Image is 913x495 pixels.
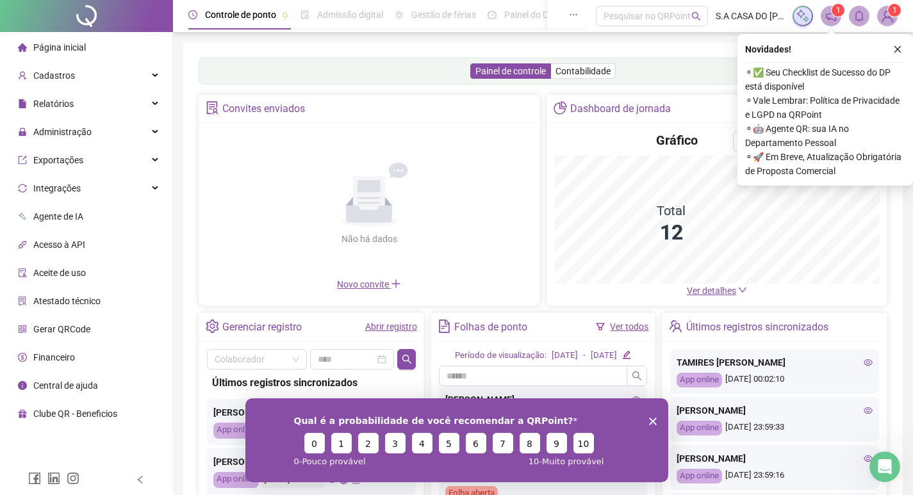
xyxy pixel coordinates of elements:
[745,65,905,93] span: ⚬ ✅ Seu Checklist de Sucesso do DP está disponível
[583,349,586,362] div: -
[632,371,642,381] span: search
[554,101,567,115] span: pie-chart
[18,268,27,277] span: audit
[33,211,83,222] span: Agente de IA
[33,127,92,137] span: Administração
[18,325,27,334] span: qrcode
[716,9,785,23] span: S.A CASA DO [PERSON_NAME]
[677,469,873,483] div: [DATE] 23:59:16
[33,239,85,250] span: Acesso à API
[569,10,578,19] span: ellipsis
[18,127,27,136] span: lock
[213,472,259,488] div: App online
[853,10,865,22] span: bell
[310,232,428,246] div: Não há dados
[488,10,497,19] span: dashboard
[395,10,404,19] span: sun
[18,240,27,249] span: api
[677,421,873,435] div: [DATE] 23:59:33
[455,349,547,362] div: Período de visualização:
[28,472,41,485] span: facebook
[18,381,27,390] span: info-circle
[47,472,60,485] span: linkedin
[222,316,302,338] div: Gerenciar registro
[677,469,722,483] div: App online
[677,355,873,369] div: TAMIRES [PERSON_NAME]
[892,6,897,15] span: 1
[365,321,417,332] a: Abrir registro
[212,375,411,391] div: Últimos registros sincronizados
[33,70,75,81] span: Cadastros
[591,349,617,362] div: [DATE]
[864,358,873,367] span: eye
[796,9,810,23] img: sparkle-icon.fc2bf0ac1784a2077858766a79e2daf3.svg
[686,316,828,338] div: Últimos registros sincronizados
[317,10,383,20] span: Admissão digital
[213,423,259,439] div: App online
[33,380,98,391] span: Central de ajuda
[188,10,197,19] span: clock-circle
[656,131,698,149] h4: Gráfico
[67,472,79,485] span: instagram
[745,42,791,56] span: Novidades !
[864,454,873,463] span: eye
[552,349,578,362] div: [DATE]
[337,279,401,289] span: Novo convite
[18,184,27,193] span: sync
[206,101,219,115] span: solution
[888,4,901,17] sup: Atualize o seu contato no menu Meus Dados
[687,286,736,296] span: Ver detalhes
[445,393,641,407] div: [PERSON_NAME]
[745,93,905,122] span: ⚬ Vale Lembrar: Política de Privacidade e LGPD na QRPoint
[570,98,671,120] div: Dashboard de jornada
[555,66,611,76] span: Contabilidade
[33,296,101,306] span: Atestado técnico
[245,398,668,482] iframe: Pesquisa da QRPoint
[864,406,873,415] span: eye
[677,373,873,387] div: [DATE] 00:02:10
[33,42,86,53] span: Página inicial
[33,352,75,362] span: Financeiro
[18,43,27,52] span: home
[825,10,837,22] span: notification
[18,71,27,80] span: user-add
[18,99,27,108] span: file
[454,316,527,338] div: Folhas de ponto
[475,66,546,76] span: Painel de controle
[33,268,86,278] span: Aceite de uso
[745,150,905,178] span: ⚬ 🚀 Em Breve, Atualização Obrigatória de Proposta Comercial
[596,322,605,331] span: filter
[222,98,305,120] div: Convites enviados
[18,409,27,418] span: gift
[687,286,747,296] a: Ver detalhes down
[18,296,27,305] span: solution
[391,279,401,289] span: plus
[836,6,841,15] span: 1
[738,286,747,295] span: down
[878,6,897,26] img: 74198
[438,320,451,333] span: file-text
[136,475,145,484] span: left
[18,353,27,362] span: dollar
[610,321,648,332] a: Ver todos
[677,451,873,466] div: [PERSON_NAME]
[832,4,844,17] sup: 1
[893,45,902,54] span: close
[622,350,630,359] span: edit
[869,451,900,482] iframe: Intercom live chat
[33,324,90,334] span: Gerar QRCode
[677,403,873,418] div: [PERSON_NAME]
[205,10,276,20] span: Controle de ponto
[669,320,682,333] span: team
[18,156,27,165] span: export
